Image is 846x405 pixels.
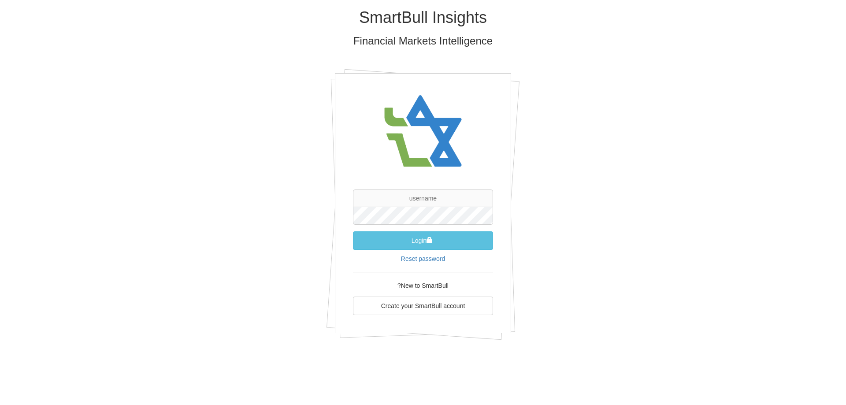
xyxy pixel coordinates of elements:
img: avatar [379,87,467,176]
a: Reset password [401,255,445,262]
input: username [353,189,493,207]
h1: SmartBull Insights [165,9,681,26]
a: Create your SmartBull account [353,297,493,315]
button: Login [353,231,493,250]
span: New to SmartBull? [397,282,449,289]
h3: Financial Markets Intelligence [165,35,681,47]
